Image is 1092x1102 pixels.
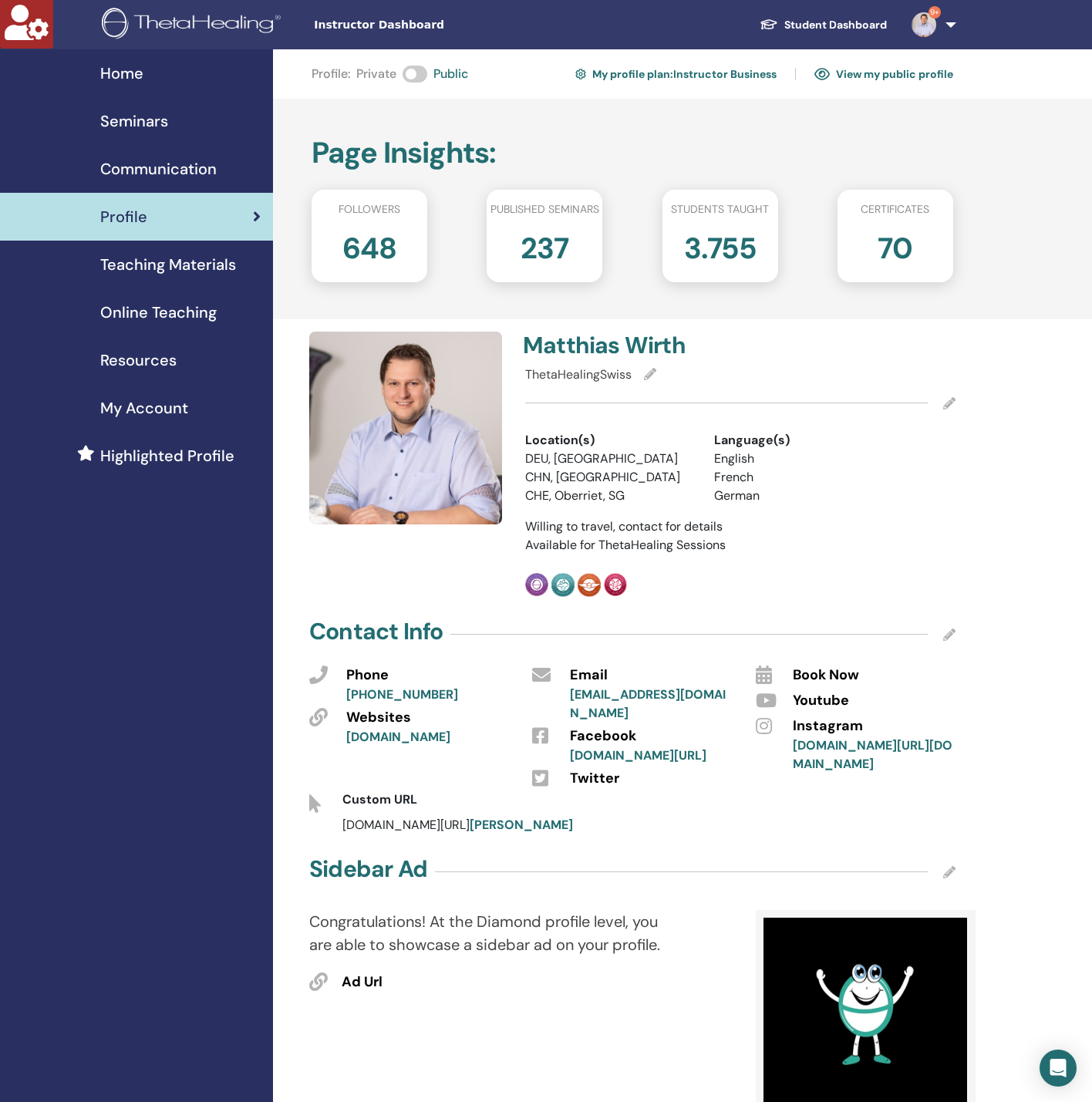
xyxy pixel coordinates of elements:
span: Online Teaching [100,301,217,324]
h4: Contact Info [309,618,443,645]
img: logo.png [102,8,286,42]
span: [DOMAIN_NAME][URL] [342,817,573,833]
span: Followers [339,201,400,217]
a: [PERSON_NAME] [470,817,573,833]
span: Highlighted Profile [100,444,234,467]
span: ThetaHealingSwiss [525,366,632,382]
h4: Sidebar Ad [309,855,427,883]
a: [DOMAIN_NAME][URL] [570,747,706,763]
span: Seminars [100,110,168,133]
span: Published seminars [490,201,599,217]
a: [DOMAIN_NAME][URL][DOMAIN_NAME] [793,737,952,772]
li: German [714,487,880,505]
img: graduation-cap-white.svg [760,18,778,31]
li: CHN, [GEOGRAPHIC_DATA] [525,468,691,487]
h2: 237 [521,224,568,267]
span: 9+ [929,6,941,19]
span: Youtube [793,691,849,711]
div: Language(s) [714,431,880,450]
h4: Matthias Wirth [523,332,731,359]
span: Profile [100,205,147,228]
span: Twitter [570,769,619,789]
a: [DOMAIN_NAME] [346,729,450,745]
span: Facebook [570,726,636,746]
img: default.jpg [912,12,936,37]
div: Open Intercom Messenger [1040,1050,1077,1087]
span: Email [570,666,608,686]
img: default.jpg [309,332,502,524]
a: My profile plan:Instructor Business [575,62,777,86]
span: Communication [100,157,217,180]
span: Certificates [861,201,929,217]
img: eye.svg [814,67,830,81]
h2: 70 [878,224,912,267]
span: Home [100,62,143,85]
a: [EMAIL_ADDRESS][DOMAIN_NAME] [570,686,726,721]
span: Instructor Dashboard [314,17,545,33]
span: Public [433,65,468,83]
img: cog.svg [575,66,586,82]
li: DEU, [GEOGRAPHIC_DATA] [525,450,691,468]
span: Custom URL [342,791,417,807]
a: Student Dashboard [747,11,899,39]
span: Resources [100,349,177,372]
span: Ad Url [342,972,383,992]
li: French [714,468,880,487]
p: Congratulations! At the Diamond profile level, you are able to showcase a sidebar ad on your prof... [309,910,676,956]
span: Teaching Materials [100,253,236,276]
span: Websites [346,708,411,728]
li: English [714,450,880,468]
span: Profile : [312,65,350,83]
span: Instagram [793,716,863,736]
a: [PHONE_NUMBER] [346,686,458,703]
span: Available for ThetaHealing Sessions [525,537,726,553]
li: CHE, Oberriet, SG [525,487,691,505]
h2: 648 [342,224,396,267]
span: Willing to travel, contact for details [525,518,723,534]
span: Private [356,65,396,83]
h2: 3.755 [684,224,757,267]
span: My Account [100,396,188,420]
span: Book Now [793,666,859,686]
span: Phone [346,666,389,686]
span: Students taught [671,201,769,217]
a: View my public profile [814,62,953,86]
h2: Page Insights : [312,136,953,171]
span: Location(s) [525,431,595,450]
